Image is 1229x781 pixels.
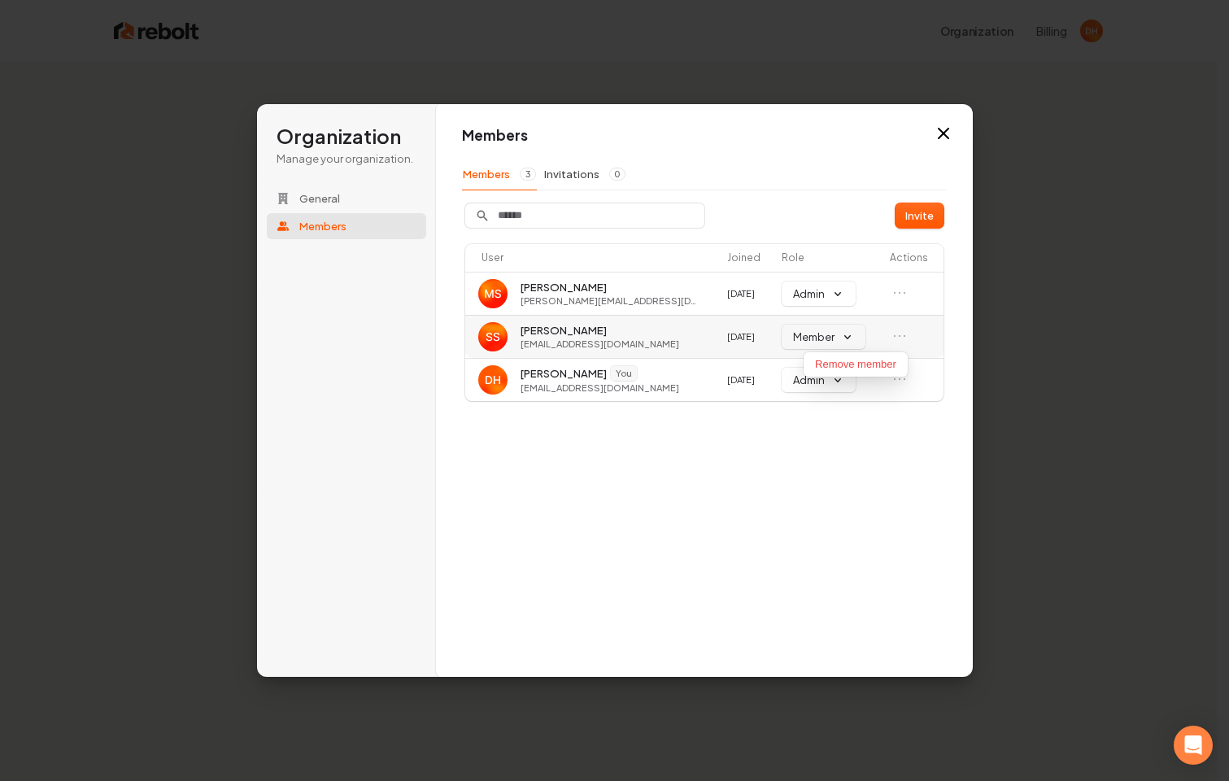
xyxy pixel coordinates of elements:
span: [DATE] [727,331,755,342]
th: Role [775,244,883,272]
span: 0 [609,168,625,181]
span: [DATE] [727,288,755,299]
input: Search [465,203,704,228]
span: [PERSON_NAME] [521,280,607,295]
span: [PERSON_NAME][EMAIL_ADDRESS][DOMAIN_NAME] [521,295,698,308]
h1: Members [462,126,947,146]
button: Invite [896,203,944,228]
th: Actions [883,244,944,272]
span: General [299,191,340,206]
span: [EMAIL_ADDRESS][DOMAIN_NAME] [521,338,679,351]
button: Open menu [890,369,909,389]
th: User [465,244,721,272]
button: Members [462,159,537,190]
span: Members [299,219,346,233]
button: Close menu [890,326,909,346]
h1: Organization [277,124,416,150]
span: [EMAIL_ADDRESS][DOMAIN_NAME] [521,382,679,395]
img: mayank sharma [478,279,508,308]
span: You [611,366,637,381]
img: Daniel Harrison [478,365,508,395]
p: Manage your organization. [277,151,416,166]
th: Joined [721,244,776,272]
button: Invitations [543,159,626,190]
button: Open menu [890,283,909,303]
span: [PERSON_NAME] [521,366,607,381]
span: [PERSON_NAME] [521,323,607,338]
span: [DATE] [727,374,755,385]
span: 3 [520,168,536,181]
img: Santosh Stryker [478,322,508,351]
